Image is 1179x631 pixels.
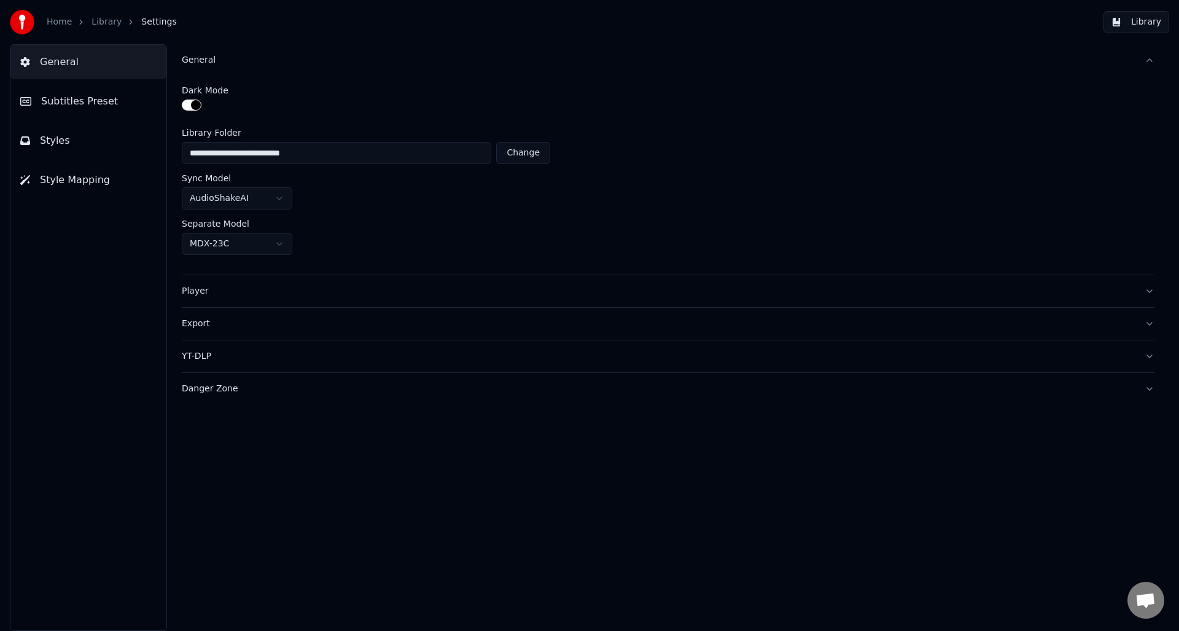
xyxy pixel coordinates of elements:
span: Style Mapping [40,173,110,187]
div: Export [182,318,1135,330]
label: Sync Model [182,174,231,182]
label: Library Folder [182,128,550,137]
button: General [10,45,166,79]
a: Home [47,16,72,28]
img: youka [10,10,34,34]
button: Styles [10,123,166,158]
div: General [182,54,1135,66]
button: Change [496,142,550,164]
label: Dark Mode [182,86,228,95]
div: Danger Zone [182,383,1135,395]
span: Subtitles Preset [41,94,118,109]
button: Subtitles Preset [10,84,166,119]
label: Separate Model [182,219,249,228]
button: Style Mapping [10,163,166,197]
a: Library [91,16,122,28]
span: Settings [141,16,176,28]
a: Open chat [1127,582,1164,619]
button: YT-DLP [182,340,1154,372]
button: General [182,44,1154,76]
button: Library [1103,11,1169,33]
div: General [182,76,1154,275]
div: Player [182,285,1135,297]
nav: breadcrumb [47,16,177,28]
span: Styles [40,133,70,148]
button: Player [182,275,1154,307]
div: YT-DLP [182,350,1135,363]
button: Danger Zone [182,373,1154,405]
span: General [40,55,79,69]
button: Export [182,308,1154,340]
